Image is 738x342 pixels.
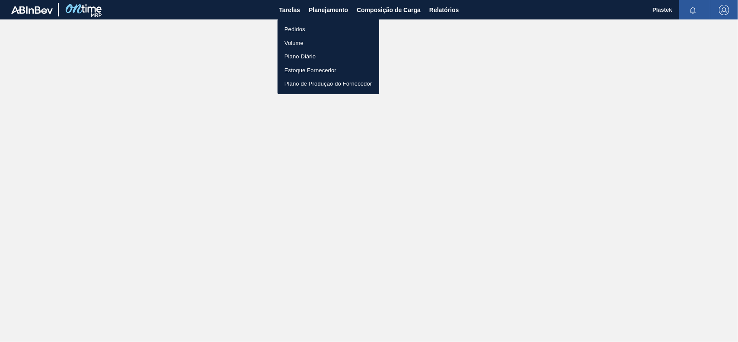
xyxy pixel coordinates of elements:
a: Estoque Fornecedor [278,64,379,77]
a: Pedidos [278,22,379,36]
a: Volume [278,36,379,50]
a: Plano Diário [278,50,379,64]
a: Plano de Produção do Fornecedor [278,77,379,91]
